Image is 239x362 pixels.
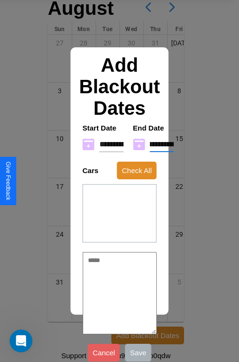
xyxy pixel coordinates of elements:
button: Check All [117,162,157,179]
iframe: Intercom live chat [10,329,33,352]
div: Give Feedback [5,162,11,200]
h4: Cars [83,166,98,175]
button: Save [125,344,151,362]
h4: End Date [133,124,174,132]
h2: Add Blackout Dates [78,55,162,119]
h4: Start Date [83,124,124,132]
button: Cancel [88,344,120,362]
